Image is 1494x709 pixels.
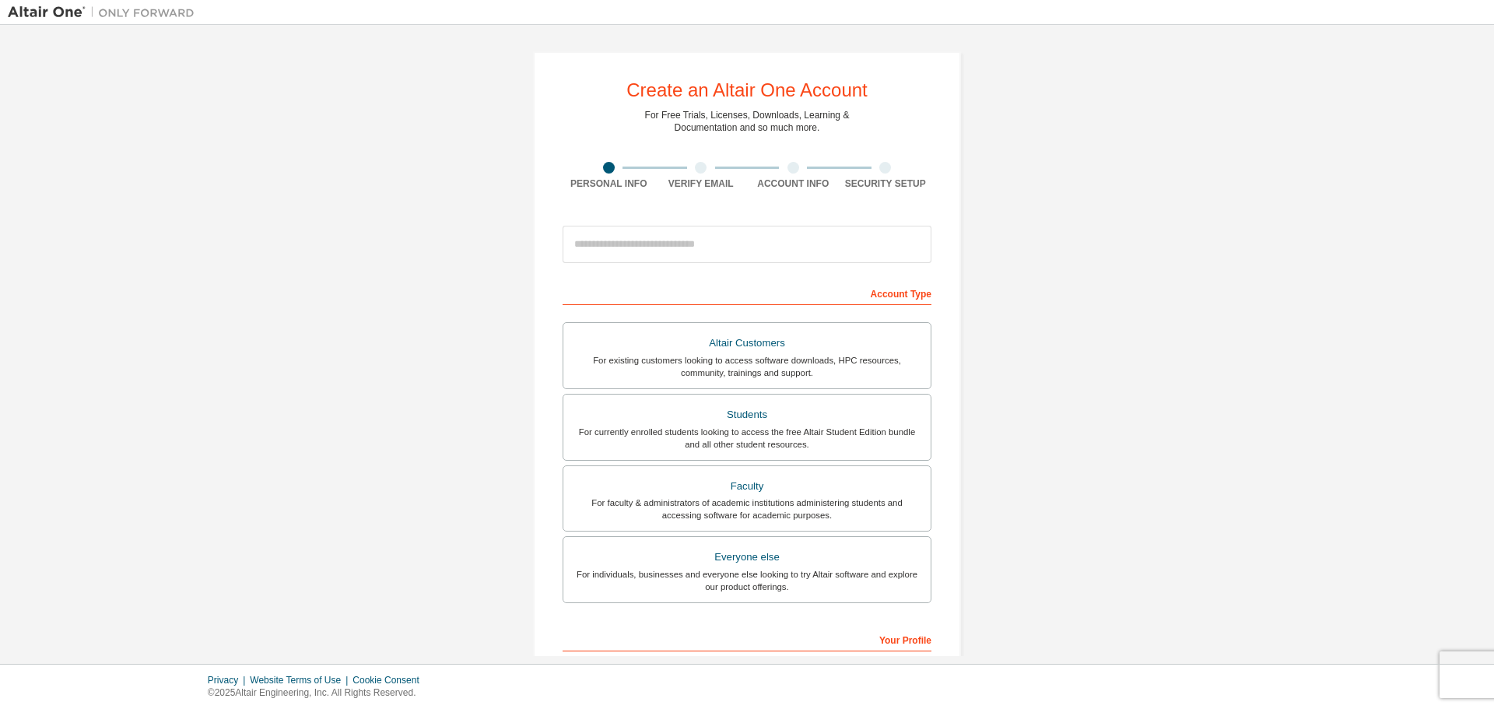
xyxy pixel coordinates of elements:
[573,497,921,521] div: For faculty & administrators of academic institutions administering students and accessing softwa...
[747,177,840,190] div: Account Info
[626,81,868,100] div: Create an Altair One Account
[573,568,921,593] div: For individuals, businesses and everyone else looking to try Altair software and explore our prod...
[573,404,921,426] div: Students
[573,354,921,379] div: For existing customers looking to access software downloads, HPC resources, community, trainings ...
[573,546,921,568] div: Everyone else
[840,177,932,190] div: Security Setup
[573,426,921,451] div: For currently enrolled students looking to access the free Altair Student Edition bundle and all ...
[352,674,428,686] div: Cookie Consent
[563,627,931,651] div: Your Profile
[250,674,352,686] div: Website Terms of Use
[208,686,429,700] p: © 2025 Altair Engineering, Inc. All Rights Reserved.
[645,109,850,134] div: For Free Trials, Licenses, Downloads, Learning & Documentation and so much more.
[655,177,748,190] div: Verify Email
[563,177,655,190] div: Personal Info
[573,476,921,497] div: Faculty
[8,5,202,20] img: Altair One
[208,674,250,686] div: Privacy
[563,280,931,305] div: Account Type
[573,332,921,354] div: Altair Customers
